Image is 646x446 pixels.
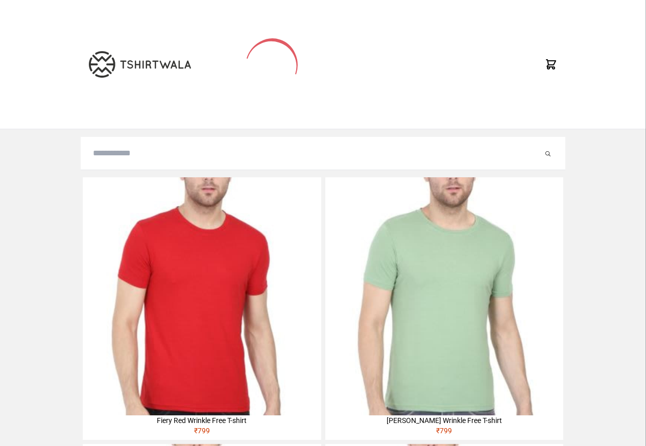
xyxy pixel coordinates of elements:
[543,147,553,159] button: Submit your search query.
[325,415,563,426] div: [PERSON_NAME] Wrinkle Free T-shirt
[83,177,321,415] img: 4M6A2225-320x320.jpg
[325,177,563,415] img: 4M6A2211-320x320.jpg
[89,51,191,78] img: TW-LOGO-400-104.png
[325,426,563,440] div: ₹ 799
[83,177,321,440] a: Fiery Red Wrinkle Free T-shirt₹799
[83,426,321,440] div: ₹ 799
[325,177,563,440] a: [PERSON_NAME] Wrinkle Free T-shirt₹799
[83,415,321,426] div: Fiery Red Wrinkle Free T-shirt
